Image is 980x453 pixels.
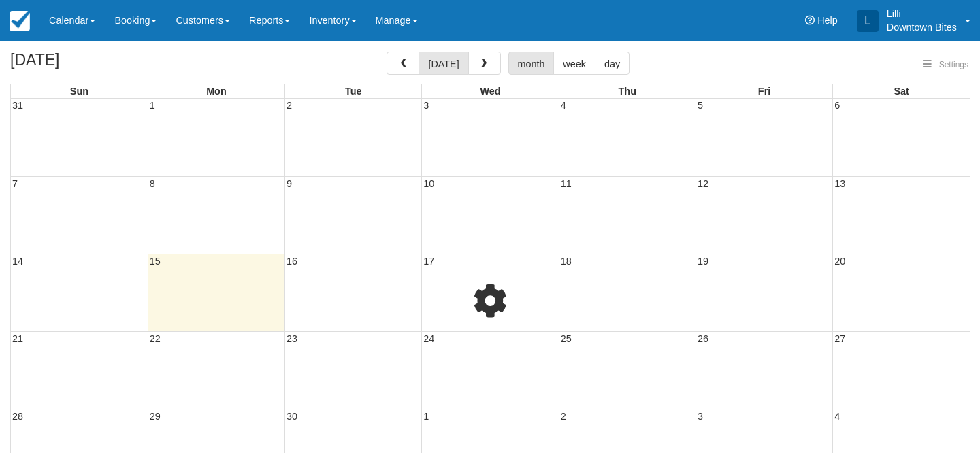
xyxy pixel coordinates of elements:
[696,411,704,422] span: 3
[619,86,636,97] span: Thu
[696,100,704,111] span: 5
[559,178,573,189] span: 11
[559,256,573,267] span: 18
[833,333,847,344] span: 27
[285,100,293,111] span: 2
[148,256,162,267] span: 15
[817,15,838,26] span: Help
[508,52,555,75] button: month
[285,333,299,344] span: 23
[285,411,299,422] span: 30
[11,256,24,267] span: 14
[11,411,24,422] span: 28
[285,256,299,267] span: 16
[11,178,19,189] span: 7
[422,256,436,267] span: 17
[148,411,162,422] span: 29
[148,178,157,189] span: 8
[422,333,436,344] span: 24
[595,52,630,75] button: day
[559,333,573,344] span: 25
[696,333,710,344] span: 26
[285,178,293,189] span: 9
[422,100,430,111] span: 3
[833,256,847,267] span: 20
[696,178,710,189] span: 12
[894,86,909,97] span: Sat
[553,52,595,75] button: week
[857,10,879,32] div: L
[559,411,568,422] span: 2
[758,86,770,97] span: Fri
[11,333,24,344] span: 21
[480,86,500,97] span: Wed
[206,86,227,97] span: Mon
[10,11,30,31] img: checkfront-main-nav-mini-logo.png
[148,100,157,111] span: 1
[833,100,841,111] span: 6
[833,178,847,189] span: 13
[345,86,362,97] span: Tue
[422,411,430,422] span: 1
[11,100,24,111] span: 31
[419,52,468,75] button: [DATE]
[422,178,436,189] span: 10
[833,411,841,422] span: 4
[915,55,977,75] button: Settings
[148,333,162,344] span: 22
[939,60,968,69] span: Settings
[887,20,957,34] p: Downtown Bites
[559,100,568,111] span: 4
[887,7,957,20] p: Lilli
[696,256,710,267] span: 19
[70,86,88,97] span: Sun
[805,16,815,25] i: Help
[10,52,182,77] h2: [DATE]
